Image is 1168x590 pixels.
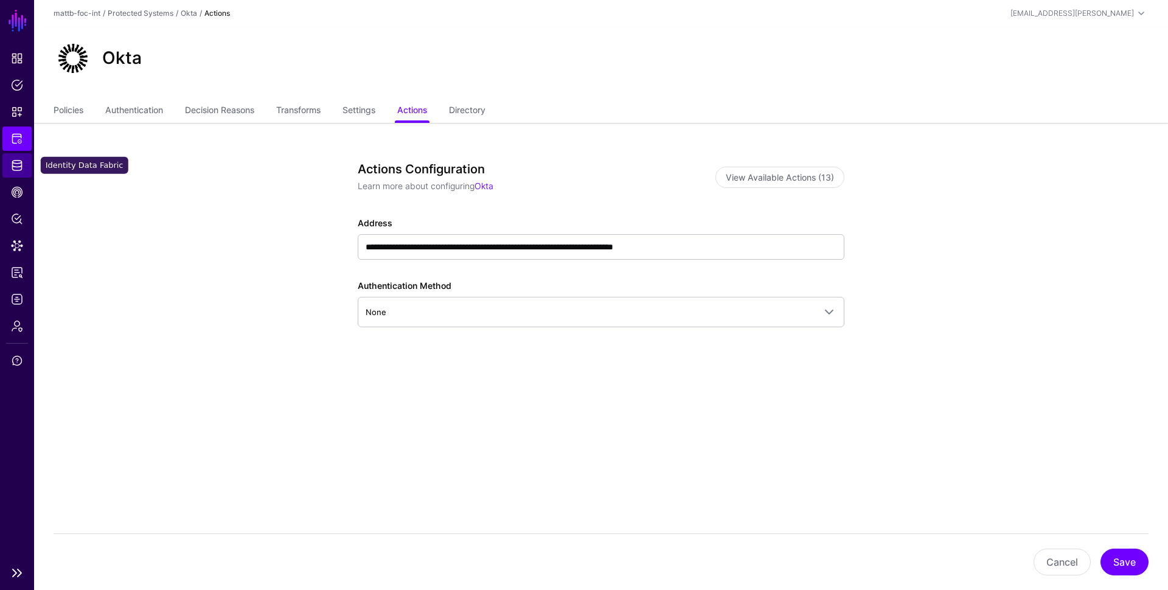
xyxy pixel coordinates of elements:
[276,100,321,123] a: Transforms
[474,181,493,191] a: Okta
[11,186,23,198] span: CAEP Hub
[2,180,32,204] a: CAEP Hub
[366,307,386,317] span: None
[108,9,173,18] a: Protected Systems
[2,314,32,338] a: Admin
[41,157,128,174] div: Identity Data Fabric
[358,179,706,192] p: Learn more about configuring
[1010,8,1134,19] div: [EMAIL_ADDRESS][PERSON_NAME]
[11,320,23,332] span: Admin
[11,133,23,145] span: Protected Systems
[1100,549,1149,575] button: Save
[2,153,32,178] a: Identity Data Fabric
[2,46,32,71] a: Dashboard
[397,100,427,123] a: Actions
[197,8,204,19] div: /
[54,39,92,78] img: svg+xml;base64,PHN2ZyB3aWR0aD0iNjQiIGhlaWdodD0iNjQiIHZpZXdCb3g9IjAgMCA2NCA2NCIgZmlsbD0ibm9uZSIgeG...
[173,8,181,19] div: /
[2,207,32,231] a: Policy Lens
[2,287,32,311] a: Logs
[11,79,23,91] span: Policies
[100,8,108,19] div: /
[2,127,32,151] a: Protected Systems
[11,293,23,305] span: Logs
[715,167,844,188] button: View Available Actions (13)
[2,73,32,97] a: Policies
[449,100,485,123] a: Directory
[11,355,23,367] span: Support
[2,100,32,124] a: Snippets
[11,52,23,64] span: Dashboard
[358,162,706,176] h3: Actions Configuration
[181,9,197,18] a: Okta
[11,213,23,225] span: Policy Lens
[204,9,230,18] strong: Actions
[54,100,83,123] a: Policies
[102,48,142,69] h2: Okta
[358,217,392,229] label: Address
[185,100,254,123] a: Decision Reasons
[342,100,375,123] a: Settings
[358,279,451,292] label: Authentication Method
[11,266,23,279] span: Reports
[2,234,32,258] a: Data Lens
[7,7,28,34] a: SGNL
[1034,549,1091,575] button: Cancel
[2,260,32,285] a: Reports
[105,100,163,123] a: Authentication
[54,9,100,18] a: mattb-foc-int
[11,106,23,118] span: Snippets
[11,240,23,252] span: Data Lens
[11,159,23,172] span: Identity Data Fabric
